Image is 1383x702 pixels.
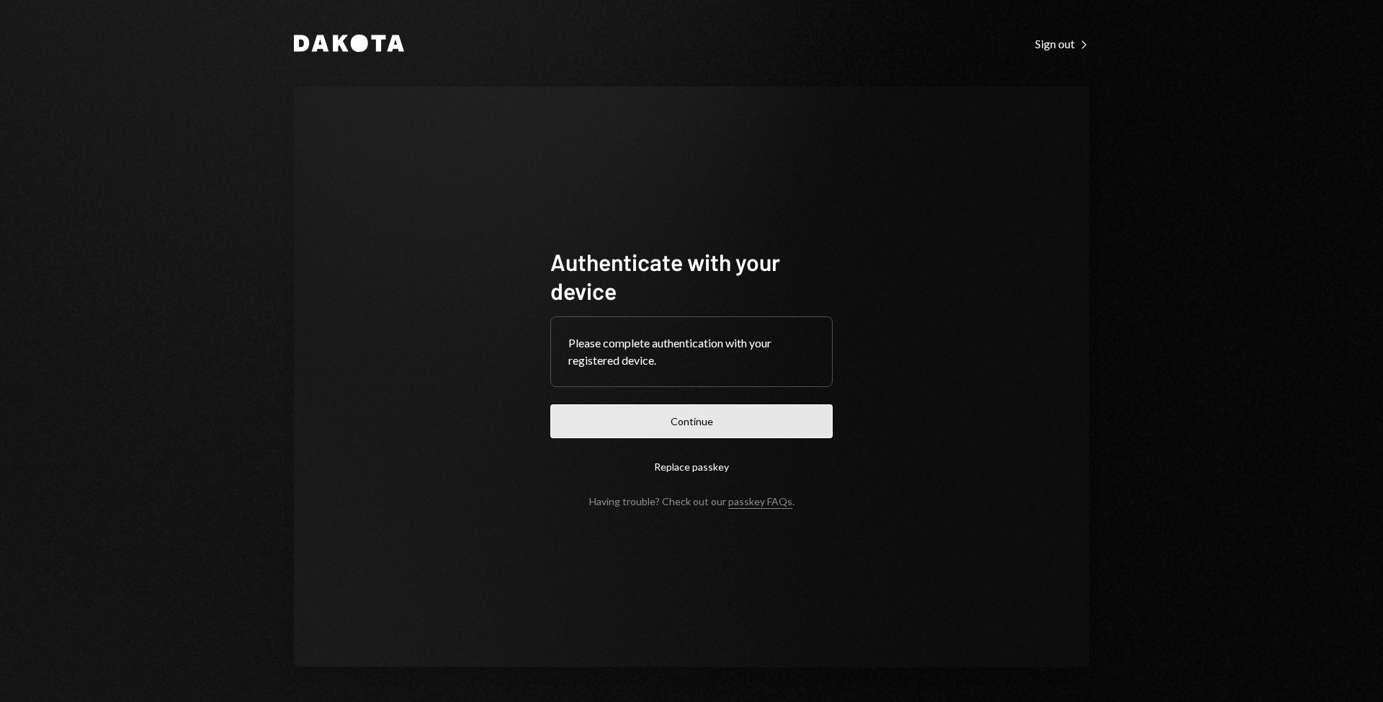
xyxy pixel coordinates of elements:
[550,404,833,438] button: Continue
[550,247,833,305] h1: Authenticate with your device
[1035,35,1089,51] a: Sign out
[568,334,815,369] div: Please complete authentication with your registered device.
[550,450,833,484] button: Replace passkey
[728,495,792,509] a: passkey FAQs
[1035,37,1089,51] div: Sign out
[589,495,795,507] div: Having trouble? Check out our .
